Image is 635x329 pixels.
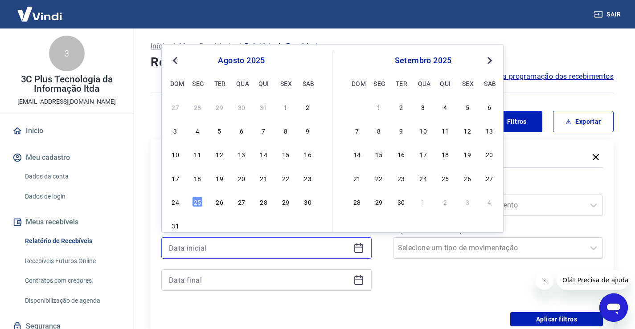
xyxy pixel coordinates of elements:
[214,78,225,89] div: ter
[484,78,495,89] div: sab
[192,125,203,136] div: Choose segunda-feira, 4 de agosto de 2025
[418,173,429,183] div: Choose quarta-feira, 24 de setembro de 2025
[192,196,203,207] div: Choose segunda-feira, 25 de agosto de 2025
[373,102,384,112] div: Choose segunda-feira, 1 de setembro de 2025
[17,97,116,106] p: [EMAIL_ADDRESS][DOMAIN_NAME]
[170,196,181,207] div: Choose domingo, 24 de agosto de 2025
[214,220,225,231] div: Choose terça-feira, 2 de setembro de 2025
[418,102,429,112] div: Choose quarta-feira, 3 de setembro de 2025
[484,102,495,112] div: Choose sábado, 6 de setembro de 2025
[396,78,406,89] div: ter
[169,100,314,232] div: month 2025-08
[280,149,291,159] div: Choose sexta-feira, 15 de agosto de 2025
[396,173,406,183] div: Choose terça-feira, 23 de setembro de 2025
[418,78,429,89] div: qua
[169,241,350,255] input: Data inicial
[236,173,247,183] div: Choose quarta-feira, 20 de agosto de 2025
[557,270,628,290] iframe: Mensagem da empresa
[21,272,123,290] a: Contratos com credores
[7,75,126,93] p: 3C Plus Tecnologia da Informação ltda
[238,41,241,52] p: /
[352,78,362,89] div: dom
[484,149,495,159] div: Choose sábado, 20 de setembro de 2025
[536,272,553,290] iframe: Fechar mensagem
[236,196,247,207] div: Choose quarta-feira, 27 de agosto de 2025
[258,173,269,183] div: Choose quinta-feira, 21 de agosto de 2025
[169,273,350,287] input: Data final
[373,78,384,89] div: seg
[303,149,313,159] div: Choose sábado, 16 de agosto de 2025
[462,149,473,159] div: Choose sexta-feira, 19 de setembro de 2025
[592,6,624,23] button: Sair
[170,125,181,136] div: Choose domingo, 3 de agosto de 2025
[373,173,384,183] div: Choose segunda-feira, 22 de setembro de 2025
[192,220,203,231] div: Choose segunda-feira, 1 de setembro de 2025
[352,173,362,183] div: Choose domingo, 21 de setembro de 2025
[303,173,313,183] div: Choose sábado, 23 de agosto de 2025
[280,173,291,183] div: Choose sexta-feira, 22 de agosto de 2025
[352,149,362,159] div: Choose domingo, 14 de setembro de 2025
[258,102,269,112] div: Choose quinta-feira, 31 de julho de 2025
[21,252,123,270] a: Recebíveis Futuros Online
[440,78,451,89] div: qui
[418,149,429,159] div: Choose quarta-feira, 17 de setembro de 2025
[214,102,225,112] div: Choose terça-feira, 29 de julho de 2025
[192,78,203,89] div: seg
[418,196,429,207] div: Choose quarta-feira, 1 de outubro de 2025
[352,102,362,112] div: Choose domingo, 31 de agosto de 2025
[280,125,291,136] div: Choose sexta-feira, 8 de agosto de 2025
[484,173,495,183] div: Choose sábado, 27 de setembro de 2025
[440,102,451,112] div: Choose quinta-feira, 4 de setembro de 2025
[418,125,429,136] div: Choose quarta-feira, 10 de setembro de 2025
[430,71,614,82] a: Saiba como funciona a programação dos recebimentos
[396,102,406,112] div: Choose terça-feira, 2 de setembro de 2025
[373,125,384,136] div: Choose segunda-feira, 8 de setembro de 2025
[179,41,234,52] a: Meus Recebíveis
[553,111,614,132] button: Exportar
[440,196,451,207] div: Choose quinta-feira, 2 de outubro de 2025
[462,173,473,183] div: Choose sexta-feira, 26 de setembro de 2025
[236,102,247,112] div: Choose quarta-feira, 30 de julho de 2025
[352,196,362,207] div: Choose domingo, 28 de setembro de 2025
[236,78,247,89] div: qua
[303,125,313,136] div: Choose sábado, 9 de agosto de 2025
[170,78,181,89] div: dom
[214,173,225,183] div: Choose terça-feira, 19 de agosto de 2025
[214,196,225,207] div: Choose terça-feira, 26 de agosto de 2025
[484,125,495,136] div: Choose sábado, 13 de setembro de 2025
[280,102,291,112] div: Choose sexta-feira, 1 de agosto de 2025
[236,220,247,231] div: Choose quarta-feira, 3 de setembro de 2025
[462,196,473,207] div: Choose sexta-feira, 3 de outubro de 2025
[396,196,406,207] div: Choose terça-feira, 30 de setembro de 2025
[280,78,291,89] div: sex
[350,100,496,208] div: month 2025-09
[245,41,321,52] p: Relatório de Recebíveis
[170,220,181,231] div: Choose domingo, 31 de agosto de 2025
[236,125,247,136] div: Choose quarta-feira, 6 de agosto de 2025
[462,78,473,89] div: sex
[350,55,496,66] div: setembro 2025
[373,149,384,159] div: Choose segunda-feira, 15 de setembro de 2025
[172,41,175,52] p: /
[151,53,614,71] h4: Relatório de Recebíveis
[192,102,203,112] div: Choose segunda-feira, 28 de julho de 2025
[11,148,123,167] button: Meu cadastro
[21,232,123,250] a: Relatório de Recebíveis
[258,78,269,89] div: qui
[11,0,69,28] img: Vindi
[280,220,291,231] div: Choose sexta-feira, 5 de setembro de 2025
[170,55,180,66] button: Previous Month
[352,125,362,136] div: Choose domingo, 7 de setembro de 2025
[21,167,123,186] a: Dados da conta
[151,41,168,52] a: Início
[169,55,314,66] div: agosto 2025
[303,102,313,112] div: Choose sábado, 2 de agosto de 2025
[440,173,451,183] div: Choose quinta-feira, 25 de setembro de 2025
[214,125,225,136] div: Choose terça-feira, 5 de agosto de 2025
[303,220,313,231] div: Choose sábado, 6 de setembro de 2025
[462,125,473,136] div: Choose sexta-feira, 12 de setembro de 2025
[484,55,495,66] button: Next Month
[258,125,269,136] div: Choose quinta-feira, 7 de agosto de 2025
[482,111,542,132] button: Filtros
[373,196,384,207] div: Choose segunda-feira, 29 de setembro de 2025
